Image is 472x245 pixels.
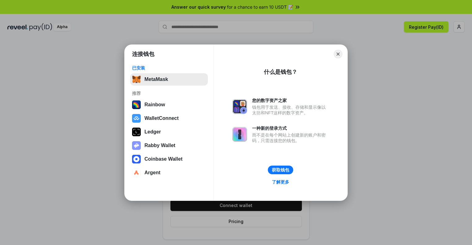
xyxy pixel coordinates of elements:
div: WalletConnect [144,116,179,121]
img: svg+xml,%3Csvg%20xmlns%3D%22http%3A%2F%2Fwww.w3.org%2F2000%2Fsvg%22%20width%3D%2228%22%20height%3... [132,128,141,136]
a: 了解更多 [268,178,293,186]
div: MetaMask [144,77,168,82]
button: Rainbow [130,99,208,111]
img: svg+xml,%3Csvg%20xmlns%3D%22http%3A%2F%2Fwww.w3.org%2F2000%2Fsvg%22%20fill%3D%22none%22%20viewBox... [232,99,247,114]
button: 获取钱包 [268,166,293,174]
div: 钱包用于发送、接收、存储和显示像以太坊和NFT这样的数字资产。 [252,104,329,116]
div: Rainbow [144,102,165,108]
button: Ledger [130,126,208,138]
img: svg+xml,%3Csvg%20width%3D%2228%22%20height%3D%2228%22%20viewBox%3D%220%200%2028%2028%22%20fill%3D... [132,168,141,177]
div: 了解更多 [272,179,289,185]
div: 什么是钱包？ [264,68,297,76]
button: Close [334,50,342,58]
div: 推荐 [132,91,206,96]
button: Rabby Wallet [130,139,208,152]
div: Ledger [144,129,161,135]
h1: 连接钱包 [132,50,154,58]
div: Argent [144,170,161,175]
img: svg+xml,%3Csvg%20width%3D%2228%22%20height%3D%2228%22%20viewBox%3D%220%200%2028%2028%22%20fill%3D... [132,155,141,163]
div: 而不是在每个网站上创建新的账户和密码，只需连接您的钱包。 [252,132,329,143]
div: Rabby Wallet [144,143,175,148]
button: MetaMask [130,73,208,86]
button: WalletConnect [130,112,208,125]
div: 已安装 [132,65,206,71]
img: svg+xml,%3Csvg%20xmlns%3D%22http%3A%2F%2Fwww.w3.org%2F2000%2Fsvg%22%20fill%3D%22none%22%20viewBox... [232,127,247,142]
img: svg+xml,%3Csvg%20width%3D%22120%22%20height%3D%22120%22%20viewBox%3D%220%200%20120%20120%22%20fil... [132,100,141,109]
div: 一种新的登录方式 [252,125,329,131]
img: svg+xml,%3Csvg%20fill%3D%22none%22%20height%3D%2233%22%20viewBox%3D%220%200%2035%2033%22%20width%... [132,75,141,84]
button: Coinbase Wallet [130,153,208,165]
img: svg+xml,%3Csvg%20xmlns%3D%22http%3A%2F%2Fwww.w3.org%2F2000%2Fsvg%22%20fill%3D%22none%22%20viewBox... [132,141,141,150]
button: Argent [130,167,208,179]
div: 您的数字资产之家 [252,98,329,103]
img: svg+xml,%3Csvg%20width%3D%2228%22%20height%3D%2228%22%20viewBox%3D%220%200%2028%2028%22%20fill%3D... [132,114,141,123]
div: 获取钱包 [272,167,289,173]
div: Coinbase Wallet [144,156,182,162]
